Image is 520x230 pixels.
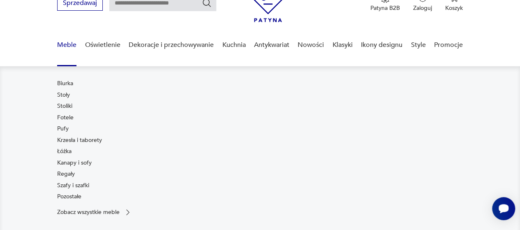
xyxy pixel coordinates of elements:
iframe: Smartsupp widget button [492,197,515,220]
a: Pozostałe [57,193,81,201]
a: Style [411,29,425,61]
a: Meble [57,29,76,61]
a: Szafy i szafki [57,181,89,190]
a: Fotele [57,114,74,122]
a: Klasyki [333,29,353,61]
a: Kanapy i sofy [57,159,92,167]
a: Nowości [298,29,324,61]
a: Regały [57,170,75,178]
a: Dekoracje i przechowywanie [129,29,214,61]
a: Biurka [57,79,73,88]
a: Krzesła i taborety [57,136,102,144]
p: Koszyk [445,4,463,12]
p: Zobacz wszystkie meble [57,209,120,215]
a: Oświetlenie [85,29,120,61]
a: Sprzedawaj [57,1,103,7]
a: Kuchnia [222,29,245,61]
a: Antykwariat [254,29,289,61]
a: Pufy [57,125,69,133]
a: Stoły [57,91,70,99]
a: Łóżka [57,147,72,156]
a: Promocje [434,29,463,61]
p: Zaloguj [413,4,432,12]
a: Ikony designu [361,29,402,61]
p: Patyna B2B [370,4,400,12]
a: Zobacz wszystkie meble [57,208,132,216]
a: Stoliki [57,102,72,110]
